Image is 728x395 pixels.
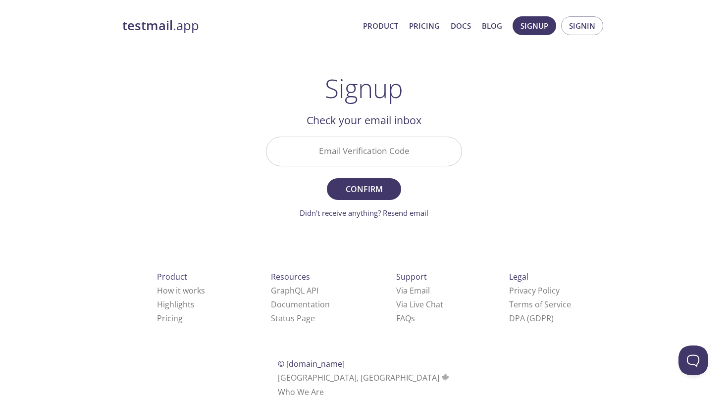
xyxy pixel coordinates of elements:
[325,73,403,103] h1: Signup
[561,16,603,35] button: Signin
[271,313,315,324] a: Status Page
[396,299,443,310] a: Via Live Chat
[509,313,554,324] a: DPA (GDPR)
[520,19,548,32] span: Signup
[482,19,502,32] a: Blog
[271,271,310,282] span: Resources
[509,285,560,296] a: Privacy Policy
[157,299,195,310] a: Highlights
[411,313,415,324] span: s
[278,358,345,369] span: © [DOMAIN_NAME]
[396,313,415,324] a: FAQ
[513,16,556,35] button: Signup
[122,17,173,34] strong: testmail
[338,182,390,196] span: Confirm
[266,112,462,129] h2: Check your email inbox
[451,19,471,32] a: Docs
[300,208,428,218] a: Didn't receive anything? Resend email
[509,299,571,310] a: Terms of Service
[278,372,451,383] span: [GEOGRAPHIC_DATA], [GEOGRAPHIC_DATA]
[271,299,330,310] a: Documentation
[569,19,595,32] span: Signin
[327,178,401,200] button: Confirm
[396,285,430,296] a: Via Email
[363,19,398,32] a: Product
[396,271,427,282] span: Support
[157,285,205,296] a: How it works
[271,285,318,296] a: GraphQL API
[509,271,528,282] span: Legal
[157,313,183,324] a: Pricing
[409,19,440,32] a: Pricing
[122,17,355,34] a: testmail.app
[678,346,708,375] iframe: Help Scout Beacon - Open
[157,271,187,282] span: Product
